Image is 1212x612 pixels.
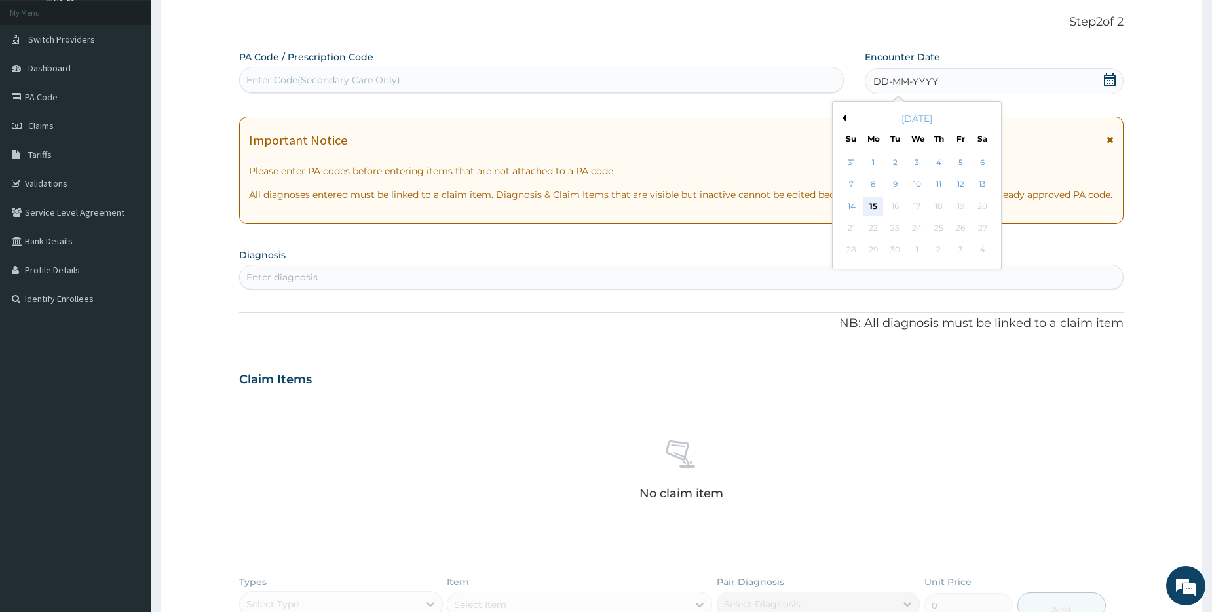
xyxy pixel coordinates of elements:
[249,133,347,147] h1: Important Notice
[977,133,988,144] div: Sa
[928,240,948,260] div: Not available Thursday, October 2nd, 2025
[951,153,970,172] div: Choose Friday, September 5th, 2025
[863,175,883,195] div: Choose Monday, September 8th, 2025
[885,175,905,195] div: Choose Tuesday, September 9th, 2025
[928,197,948,216] div: Not available Thursday, September 18th, 2025
[7,358,250,404] textarea: Type your message and hit 'Enter'
[249,164,1114,178] p: Please enter PA codes before entering items that are not attached to a PA code
[907,197,926,216] div: Not available Wednesday, September 17th, 2025
[28,62,71,74] span: Dashboard
[239,15,1124,29] p: Step 2 of 2
[955,133,966,144] div: Fr
[76,165,181,297] span: We're online!
[215,7,246,38] div: Minimize live chat window
[907,218,926,238] div: Not available Wednesday, September 24th, 2025
[68,73,220,90] div: Chat with us now
[841,218,861,238] div: Not available Sunday, September 21st, 2025
[885,197,905,216] div: Not available Tuesday, September 16th, 2025
[239,248,286,261] label: Diagnosis
[246,73,400,86] div: Enter Code(Secondary Care Only)
[863,197,883,216] div: Choose Monday, September 15th, 2025
[863,153,883,172] div: Choose Monday, September 1st, 2025
[841,152,993,261] div: month 2025-09
[951,197,970,216] div: Not available Friday, September 19th, 2025
[972,175,992,195] div: Choose Saturday, September 13th, 2025
[972,240,992,260] div: Not available Saturday, October 4th, 2025
[951,175,970,195] div: Choose Friday, September 12th, 2025
[885,240,905,260] div: Not available Tuesday, September 30th, 2025
[972,218,992,238] div: Not available Saturday, September 27th, 2025
[863,240,883,260] div: Not available Monday, September 29th, 2025
[928,153,948,172] div: Choose Thursday, September 4th, 2025
[28,120,54,132] span: Claims
[907,240,926,260] div: Not available Wednesday, October 1st, 2025
[933,133,944,144] div: Th
[239,315,1124,332] p: NB: All diagnosis must be linked to a claim item
[845,133,856,144] div: Su
[863,218,883,238] div: Not available Monday, September 22nd, 2025
[972,197,992,216] div: Not available Saturday, September 20th, 2025
[885,153,905,172] div: Choose Tuesday, September 2nd, 2025
[838,112,996,125] div: [DATE]
[841,197,861,216] div: Choose Sunday, September 14th, 2025
[951,240,970,260] div: Not available Friday, October 3rd, 2025
[873,75,938,88] span: DD-MM-YYYY
[639,487,723,500] p: No claim item
[28,33,95,45] span: Switch Providers
[28,149,52,161] span: Tariffs
[865,50,940,64] label: Encounter Date
[951,218,970,238] div: Not available Friday, September 26th, 2025
[867,133,879,144] div: Mo
[928,218,948,238] div: Not available Thursday, September 25th, 2025
[249,188,1114,201] p: All diagnoses entered must be linked to a claim item. Diagnosis & Claim Items that are visible bu...
[889,133,900,144] div: Tu
[841,240,861,260] div: Not available Sunday, September 28th, 2025
[841,153,861,172] div: Choose Sunday, August 31st, 2025
[907,175,926,195] div: Choose Wednesday, September 10th, 2025
[911,133,922,144] div: We
[972,153,992,172] div: Choose Saturday, September 6th, 2025
[239,373,312,387] h3: Claim Items
[885,218,905,238] div: Not available Tuesday, September 23rd, 2025
[839,115,846,121] button: Previous Month
[841,175,861,195] div: Choose Sunday, September 7th, 2025
[24,66,53,98] img: d_794563401_company_1708531726252_794563401
[239,50,373,64] label: PA Code / Prescription Code
[907,153,926,172] div: Choose Wednesday, September 3rd, 2025
[246,271,318,284] div: Enter diagnosis
[928,175,948,195] div: Choose Thursday, September 11th, 2025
